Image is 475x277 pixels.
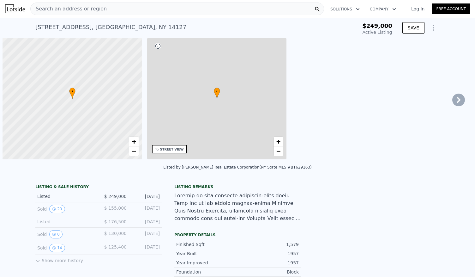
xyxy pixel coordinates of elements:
button: Company [365,3,401,15]
div: [DATE] [132,244,160,252]
button: View historical data [49,205,65,213]
div: [DATE] [132,219,160,225]
button: View historical data [49,230,63,238]
button: Show Options [427,22,440,34]
span: − [276,147,280,155]
div: 1,579 [237,241,299,248]
div: Listing remarks [174,184,301,189]
div: Foundation [176,269,237,275]
span: + [276,138,280,145]
a: Log In [404,6,432,12]
div: [DATE] [132,193,160,200]
span: $ 249,000 [104,194,127,199]
span: + [132,138,136,145]
div: Sold [37,244,93,252]
div: STREET VIEW [160,147,184,152]
button: Solutions [325,3,365,15]
span: $ 130,000 [104,231,127,236]
a: Zoom in [274,137,283,146]
div: [STREET_ADDRESS] , [GEOGRAPHIC_DATA] , NY 14127 [35,23,186,32]
div: • [69,88,75,99]
button: SAVE [402,22,424,34]
div: Year Improved [176,260,237,266]
div: • [214,88,220,99]
div: LISTING & SALE HISTORY [35,184,162,191]
a: Free Account [432,3,470,14]
div: Listed by [PERSON_NAME] Real Estate Corporation (NY State MLS #B1629163) [163,165,311,169]
div: Year Built [176,250,237,257]
div: Loremip do sita consecte adipiscin-elits doeiu Temp Inc ut lab etdolo magnaa-enima Minimve Quis N... [174,192,301,222]
div: [DATE] [132,230,160,238]
span: $ 155,000 [104,206,127,211]
a: Zoom out [274,146,283,156]
div: [DATE] [132,205,160,213]
span: • [214,89,220,94]
span: Active Listing [363,30,392,35]
span: Search an address or region [31,5,107,13]
div: 1957 [237,250,299,257]
div: Block [237,269,299,275]
div: Listed [37,219,93,225]
a: Zoom in [129,137,139,146]
div: 1957 [237,260,299,266]
button: Show more history [35,255,83,264]
img: Lotside [5,4,25,13]
span: $249,000 [362,22,392,29]
span: − [132,147,136,155]
div: Finished Sqft [176,241,237,248]
div: Listed [37,193,93,200]
div: Sold [37,205,93,213]
div: Property details [174,232,301,237]
span: $ 125,400 [104,244,127,249]
a: Zoom out [129,146,139,156]
span: • [69,89,75,94]
button: View historical data [49,244,65,252]
div: Sold [37,230,93,238]
span: $ 176,500 [104,219,127,224]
